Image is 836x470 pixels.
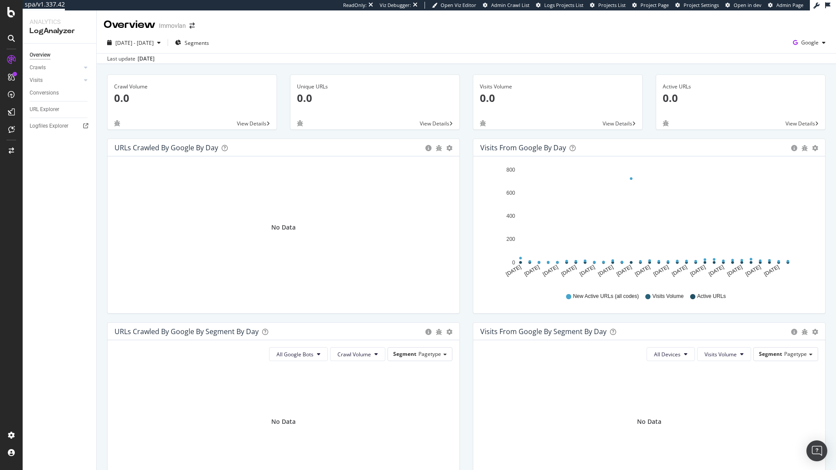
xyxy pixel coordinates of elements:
[441,2,476,8] span: Open Viz Editor
[647,347,695,361] button: All Devices
[560,264,577,277] text: [DATE]
[634,264,651,277] text: [DATE]
[671,264,688,277] text: [DATE]
[189,23,195,29] div: arrow-right-arrow-left
[785,120,815,127] span: View Details
[418,350,441,358] span: Pagetype
[269,347,328,361] button: All Google Bots
[114,91,270,105] p: 0.0
[297,91,453,105] p: 0.0
[107,55,155,63] div: Last update
[603,120,632,127] span: View Details
[697,347,751,361] button: Visits Volume
[768,2,803,9] a: Admin Page
[745,264,762,277] text: [DATE]
[480,143,566,152] div: Visits from Google by day
[330,347,385,361] button: Crawl Volume
[632,2,669,9] a: Project Page
[654,351,681,358] span: All Devices
[297,83,453,91] div: Unique URLs
[30,105,90,114] a: URL Explorer
[759,350,782,358] span: Segment
[380,2,411,9] div: Viz Debugger:
[789,36,829,50] button: Google
[542,264,559,277] text: [DATE]
[590,2,626,9] a: Projects List
[115,143,218,152] div: URLs Crawled by Google by day
[30,26,89,36] div: LogAnalyzer
[506,167,515,173] text: 800
[802,145,808,151] div: bug
[271,417,296,426] div: No Data
[684,2,719,8] span: Project Settings
[784,350,807,358] span: Pagetype
[237,120,266,127] span: View Details
[480,120,486,126] div: bug
[663,120,669,126] div: bug
[652,264,670,277] text: [DATE]
[506,190,515,196] text: 600
[806,440,827,461] div: Open Intercom Messenger
[115,327,259,336] div: URLs Crawled by Google By Segment By Day
[172,36,212,50] button: Segments
[446,329,452,335] div: gear
[436,145,442,151] div: bug
[763,264,780,277] text: [DATE]
[697,293,726,300] span: Active URLs
[104,36,164,50] button: [DATE] - [DATE]
[734,2,762,8] span: Open in dev
[159,21,186,30] div: Immovlan
[114,83,270,91] div: Crawl Volume
[491,2,529,8] span: Admin Crawl List
[812,329,818,335] div: gear
[30,76,81,85] a: Visits
[30,51,90,60] a: Overview
[544,2,583,8] span: Logs Projects List
[271,223,296,232] div: No Data
[637,417,661,426] div: No Data
[523,264,541,277] text: [DATE]
[615,264,633,277] text: [DATE]
[393,350,416,358] span: Segment
[689,264,707,277] text: [DATE]
[446,145,452,151] div: gear
[573,293,639,300] span: New Active URLs (all codes)
[652,293,684,300] span: Visits Volume
[725,2,762,9] a: Open in dev
[30,88,59,98] div: Conversions
[506,213,515,219] text: 400
[30,122,90,131] a: Logfiles Explorer
[30,88,90,98] a: Conversions
[114,120,120,126] div: bug
[791,329,797,335] div: circle-info
[598,2,626,8] span: Projects List
[297,120,303,126] div: bug
[480,83,636,91] div: Visits Volume
[675,2,719,9] a: Project Settings
[663,91,819,105] p: 0.0
[30,105,59,114] div: URL Explorer
[663,83,819,91] div: Active URLs
[791,145,797,151] div: circle-info
[115,39,154,47] span: [DATE] - [DATE]
[432,2,476,9] a: Open Viz Editor
[726,264,744,277] text: [DATE]
[536,2,583,9] a: Logs Projects List
[185,39,209,47] span: Segments
[505,264,522,277] text: [DATE]
[425,145,431,151] div: circle-info
[138,55,155,63] div: [DATE]
[343,2,367,9] div: ReadOnly:
[30,51,51,60] div: Overview
[708,264,725,277] text: [DATE]
[104,17,155,32] div: Overview
[337,351,371,358] span: Crawl Volume
[812,145,818,151] div: gear
[480,163,815,284] svg: A chart.
[420,120,449,127] span: View Details
[579,264,596,277] text: [DATE]
[276,351,313,358] span: All Google Bots
[30,63,46,72] div: Crawls
[30,63,81,72] a: Crawls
